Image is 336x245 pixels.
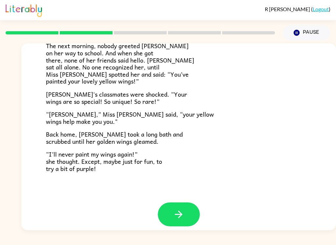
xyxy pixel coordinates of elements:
button: Pause [283,25,330,40]
span: [PERSON_NAME]'s classmates were shocked. “Your wings are so special! So unique! So rare!” [46,89,187,106]
a: Logout [313,6,329,12]
span: The next morning, nobody greeted [PERSON_NAME] on her way to school. And when she got there, none... [46,41,194,86]
span: Back home, [PERSON_NAME] took a long bath and scrubbed until her golden wings gleamed. [46,129,183,146]
span: R [PERSON_NAME] [265,6,311,12]
span: “[PERSON_NAME],” Miss [PERSON_NAME] said, “your yellow wings help make you you." [46,109,214,126]
span: “I’ll never paint my wings again!” she thought. Except, maybe just for fun, to try a bit of purple! [46,149,162,173]
div: ( ) [265,6,330,12]
img: Literably [6,3,42,17]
